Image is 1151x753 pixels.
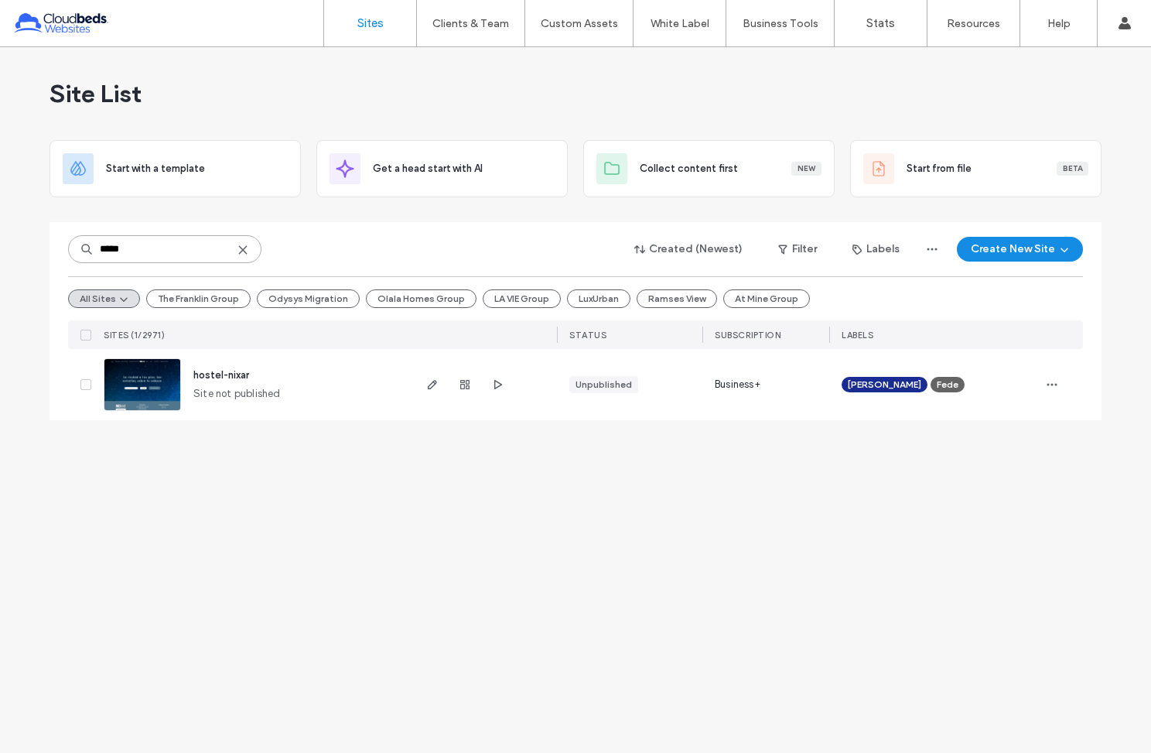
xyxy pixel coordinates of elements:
[621,237,757,262] button: Created (Newest)
[366,289,476,308] button: Olala Homes Group
[715,330,780,341] span: SUBSCRIPTION
[583,140,835,197] div: Collect content firstNew
[193,369,249,381] a: hostel-nixar
[36,11,67,25] span: Help
[50,140,301,197] div: Start with a template
[651,17,709,30] label: White Label
[104,330,165,341] span: SITES (1/2971)
[743,17,818,30] label: Business Tools
[637,289,717,308] button: Ramses View
[193,386,281,402] span: Site not published
[763,237,832,262] button: Filter
[907,161,972,176] span: Start from file
[1047,17,1071,30] label: Help
[1057,162,1088,176] div: Beta
[848,378,921,392] span: [PERSON_NAME]
[957,237,1083,262] button: Create New Site
[791,162,821,176] div: New
[850,140,1101,197] div: Start from fileBeta
[106,161,205,176] span: Start with a template
[68,289,140,308] button: All Sites
[937,378,958,392] span: Fede
[866,16,895,30] label: Stats
[373,161,483,176] span: Get a head start with AI
[567,289,630,308] button: LuxUrban
[432,17,509,30] label: Clients & Team
[357,16,384,30] label: Sites
[575,378,632,392] div: Unpublished
[50,78,142,109] span: Site List
[947,17,1000,30] label: Resources
[316,140,568,197] div: Get a head start with AI
[146,289,251,308] button: The Franklin Group
[257,289,360,308] button: Odysys Migration
[723,289,810,308] button: At Mine Group
[640,161,738,176] span: Collect content first
[715,377,760,392] span: Business+
[569,330,606,341] span: STATUS
[483,289,561,308] button: LA VIE Group
[541,17,618,30] label: Custom Assets
[842,330,873,341] span: LABELS
[838,237,914,262] button: Labels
